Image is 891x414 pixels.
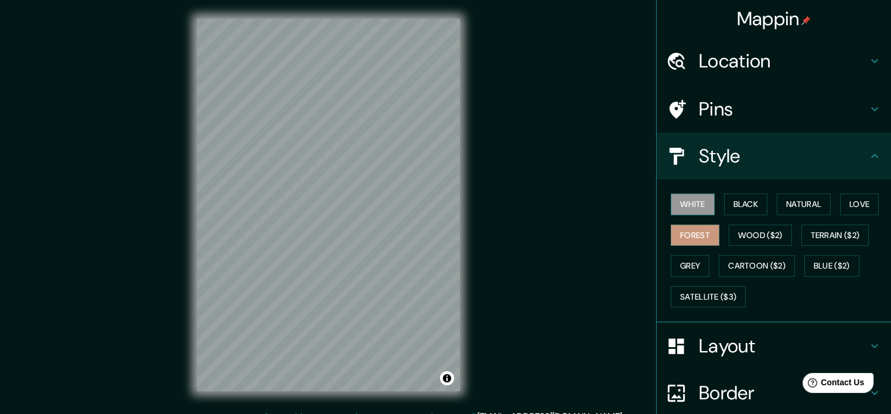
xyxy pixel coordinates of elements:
[724,194,768,215] button: Black
[699,334,868,358] h4: Layout
[699,381,868,405] h4: Border
[657,38,891,84] div: Location
[719,255,795,277] button: Cartoon ($2)
[801,16,811,25] img: pin-icon.png
[729,225,792,246] button: Wood ($2)
[699,144,868,168] h4: Style
[787,368,878,401] iframe: Help widget launcher
[840,194,879,215] button: Love
[699,49,868,73] h4: Location
[671,194,715,215] button: White
[671,225,719,246] button: Forest
[737,7,811,30] h4: Mappin
[657,86,891,133] div: Pins
[777,194,831,215] button: Natural
[671,286,746,308] button: Satellite ($3)
[197,19,460,391] canvas: Map
[440,371,454,385] button: Toggle attribution
[671,255,709,277] button: Grey
[699,97,868,121] h4: Pins
[657,323,891,369] div: Layout
[804,255,859,277] button: Blue ($2)
[657,133,891,179] div: Style
[801,225,869,246] button: Terrain ($2)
